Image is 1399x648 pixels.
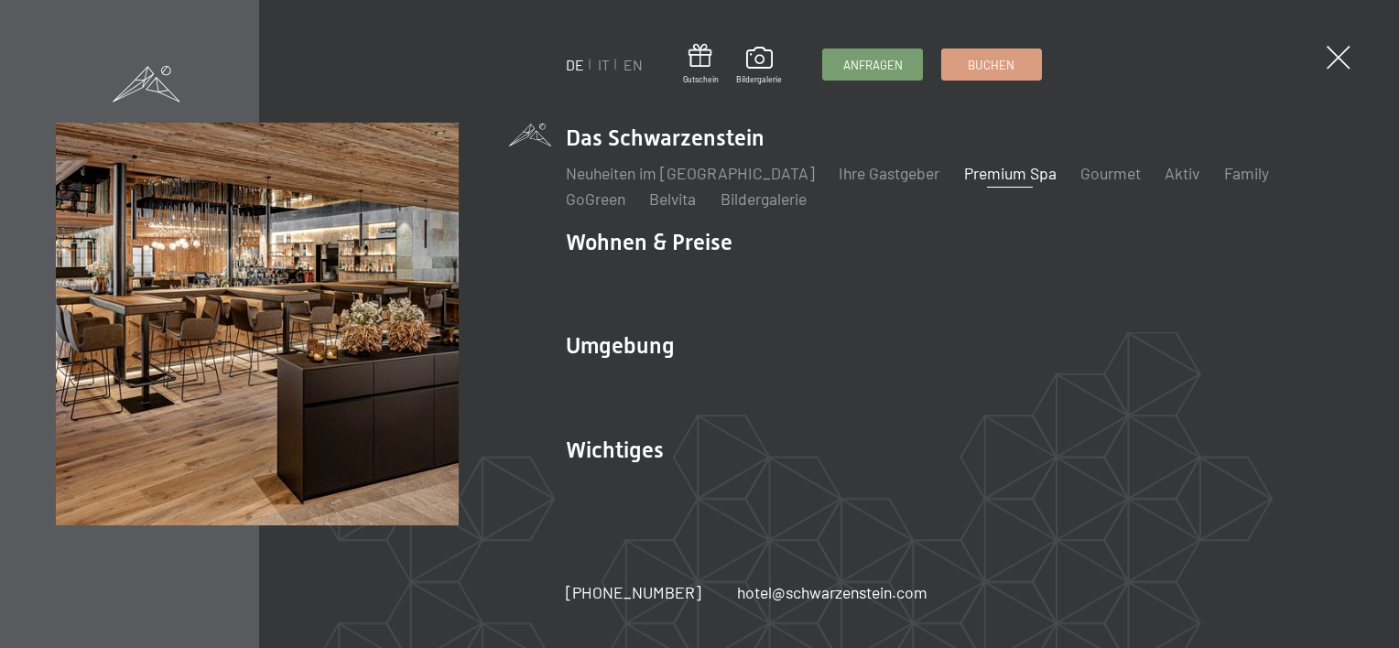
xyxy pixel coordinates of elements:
a: Neuheiten im [GEOGRAPHIC_DATA] [566,163,815,183]
a: Belvita [649,189,696,209]
a: hotel@schwarzenstein.com [737,581,927,604]
a: Family [1224,163,1269,183]
a: Gourmet [1080,163,1141,183]
span: Buchen [968,57,1014,73]
span: Gutschein [683,74,719,85]
a: Gutschein [683,44,719,85]
a: EN [624,56,643,73]
a: Bildergalerie [736,47,782,85]
a: Aktiv [1165,163,1199,183]
a: Buchen [942,49,1041,80]
span: Anfragen [843,57,903,73]
span: [PHONE_NUMBER] [566,582,701,602]
span: Bildergalerie [736,74,782,85]
a: Anfragen [823,49,922,80]
a: IT [598,56,610,73]
a: DE [566,56,584,73]
a: GoGreen [566,189,625,209]
a: Premium Spa [964,163,1057,183]
a: Ihre Gastgeber [839,163,939,183]
a: Bildergalerie [721,189,807,209]
a: [PHONE_NUMBER] [566,581,701,604]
